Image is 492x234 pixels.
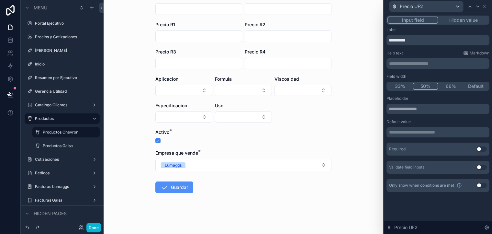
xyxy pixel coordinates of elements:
[165,162,182,168] div: Lumaggs
[386,51,403,56] label: Help text
[389,146,406,152] div: Required
[386,119,411,124] label: Default value
[86,223,101,232] button: Done
[215,76,232,82] span: Formula
[35,170,89,176] label: Pedidos
[470,51,489,56] span: Markdown
[155,49,176,54] span: Precio R3
[35,102,89,108] label: Catalogo Clientes
[155,129,169,135] span: Activo
[389,1,464,12] button: Precio UF2
[386,58,489,69] div: scrollable content
[400,3,423,10] span: Precio UF2
[274,76,299,82] span: Viscosidad
[35,157,89,162] label: Cotizaciones
[155,22,175,27] span: Precio R1
[413,83,439,90] button: 50%
[155,181,193,193] button: Guardar
[43,143,98,148] label: Productos Galsa
[389,165,424,170] div: Validate field inputs
[155,159,331,171] button: Select Button
[155,85,212,96] button: Select Button
[394,224,418,231] span: Precio UF2
[35,198,89,203] label: Facturas Galsa
[43,130,96,135] label: Productos Chevron
[245,49,265,54] span: Precio R4
[274,85,331,96] button: Select Button
[215,111,272,123] button: Select Button
[215,85,272,96] button: Select Button
[463,51,489,56] a: Markdown
[386,27,397,32] label: Label
[155,76,178,82] span: Aplicacion
[215,103,223,108] span: Uso
[34,210,67,217] span: Hidden pages
[35,62,98,67] label: Inicio
[387,17,438,24] button: Input field
[387,83,413,90] button: 33%
[35,75,98,80] label: Resumen por Ejecutivo
[35,34,98,40] label: Precios y Cotizaciones
[464,83,489,90] button: Default
[155,150,198,156] span: Empresa que vende
[438,17,488,24] button: Hidden value
[155,111,212,123] button: Select Button
[35,184,89,189] label: Facturas Lumaggs
[245,22,265,27] span: Precio R2
[386,74,406,79] label: Field width
[35,116,87,121] label: Productos
[35,48,98,53] label: [PERSON_NAME]
[438,83,464,90] button: 66%
[35,21,98,26] label: Portal Ejecutivo
[155,103,187,108] span: Especificacion
[389,183,454,188] span: Only show when conditions are met
[386,96,408,101] label: Placeholder
[34,5,47,11] span: Menu
[35,89,98,94] label: Gerencia Utilidad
